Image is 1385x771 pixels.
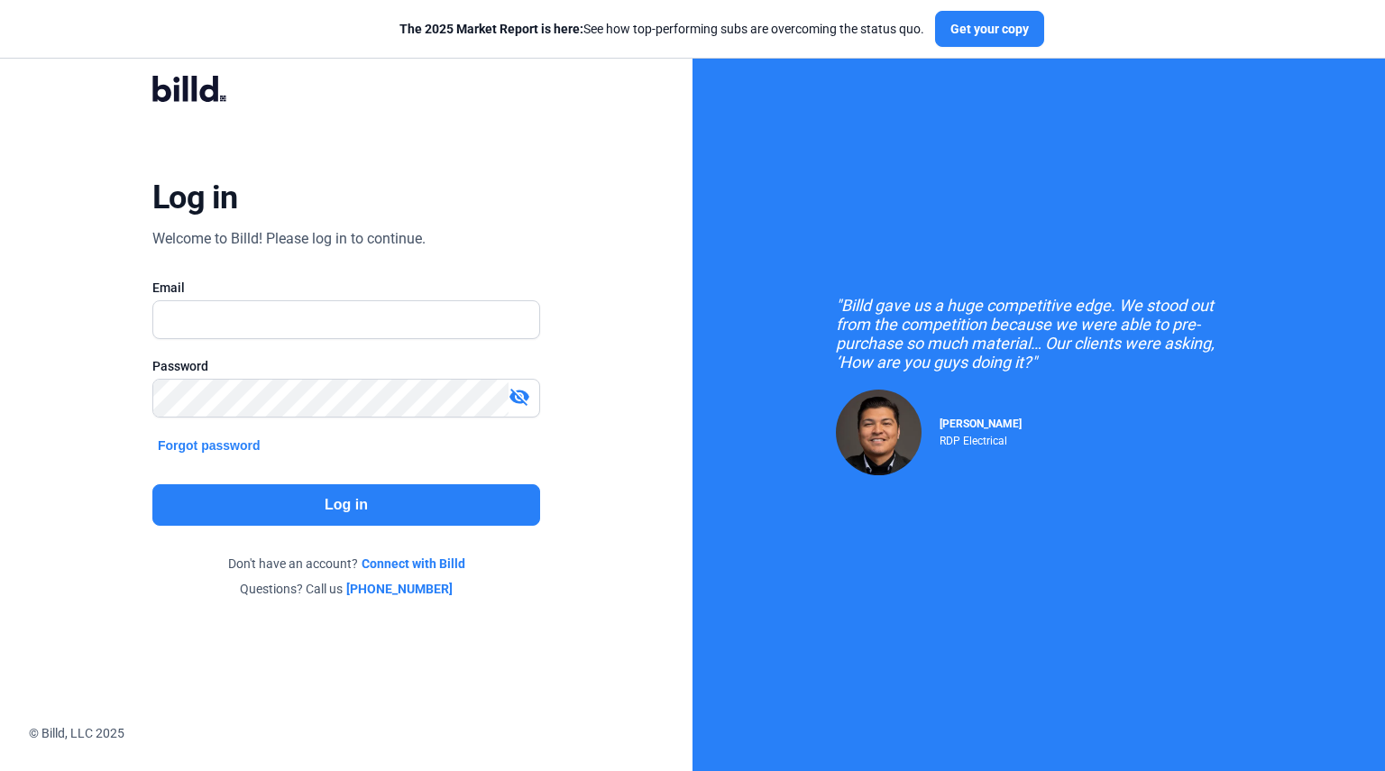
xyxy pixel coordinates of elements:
[362,555,465,573] a: Connect with Billd
[152,580,540,598] div: Questions? Call us
[940,430,1022,447] div: RDP Electrical
[836,296,1242,372] div: "Billd gave us a huge competitive edge. We stood out from the competition because we were able to...
[399,22,583,36] span: The 2025 Market Report is here:
[152,436,266,455] button: Forgot password
[152,178,238,217] div: Log in
[940,418,1022,430] span: [PERSON_NAME]
[152,555,540,573] div: Don't have an account?
[346,580,453,598] a: [PHONE_NUMBER]
[935,11,1044,47] button: Get your copy
[399,20,924,38] div: See how top-performing subs are overcoming the status quo.
[152,279,540,297] div: Email
[152,357,540,375] div: Password
[152,228,426,250] div: Welcome to Billd! Please log in to continue.
[836,390,922,475] img: Raul Pacheco
[152,484,540,526] button: Log in
[509,386,530,408] mat-icon: visibility_off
